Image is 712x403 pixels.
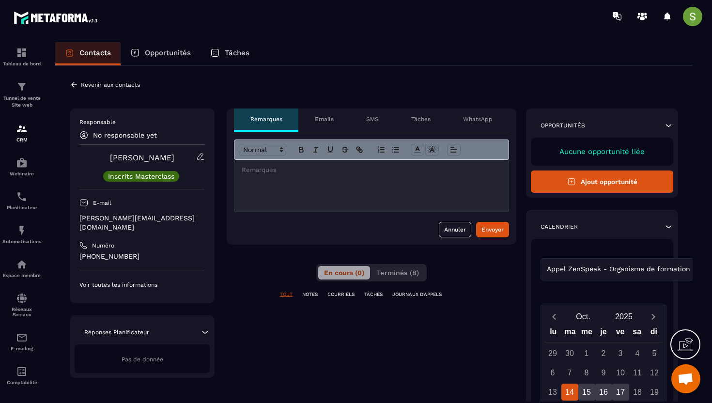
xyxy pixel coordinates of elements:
[545,310,563,323] button: Previous month
[16,157,28,169] img: automations
[55,42,121,65] a: Contacts
[2,346,41,351] p: E-mailing
[327,291,355,298] p: COURRIELS
[562,325,579,342] div: ma
[531,170,673,193] button: Ajout opportunité
[315,115,334,123] p: Emails
[541,223,578,231] p: Calendrier
[93,199,111,207] p: E-mail
[280,291,293,298] p: TOUT
[544,384,561,401] div: 13
[2,217,41,251] a: automationsautomationsAutomatisations
[645,325,662,342] div: di
[16,47,28,59] img: formation
[2,171,41,176] p: Webinaire
[595,325,612,342] div: je
[377,269,419,277] span: Terminés (8)
[16,123,28,135] img: formation
[81,81,140,88] p: Revenir aux contacts
[110,153,174,162] a: [PERSON_NAME]
[2,40,41,74] a: formationformationTableau de bord
[122,356,163,363] span: Pas de donnée
[318,266,370,279] button: En cours (0)
[2,285,41,325] a: social-networksocial-networkRéseaux Sociaux
[92,242,114,249] p: Numéro
[79,214,205,232] p: [PERSON_NAME][EMAIL_ADDRESS][DOMAIN_NAME]
[629,345,646,362] div: 4
[366,115,379,123] p: SMS
[629,364,646,381] div: 11
[629,384,646,401] div: 18
[79,48,111,57] p: Contacts
[79,252,205,261] p: [PHONE_NUMBER]
[563,308,604,325] button: Open months overlay
[629,325,646,342] div: sa
[481,225,504,234] div: Envoyer
[561,364,578,381] div: 7
[371,266,425,279] button: Terminés (8)
[79,281,205,289] p: Voir toutes les informations
[2,74,41,116] a: formationformationTunnel de vente Site web
[476,222,509,237] button: Envoyer
[2,358,41,392] a: accountantaccountantComptabilité
[201,42,259,65] a: Tâches
[93,131,157,139] p: No responsable yet
[108,173,174,180] p: Inscrits Masterclass
[16,259,28,270] img: automations
[16,81,28,93] img: formation
[324,269,364,277] span: En cours (0)
[541,147,664,156] p: Aucune opportunité liée
[561,384,578,401] div: 14
[16,332,28,343] img: email
[364,291,383,298] p: TÂCHES
[544,345,561,362] div: 29
[612,325,629,342] div: ve
[646,364,663,381] div: 12
[644,310,662,323] button: Next month
[79,118,205,126] p: Responsable
[2,251,41,285] a: automationsautomationsEspace membre
[612,384,629,401] div: 17
[578,364,595,381] div: 8
[84,328,149,336] p: Réponses Planificateur
[411,115,431,123] p: Tâches
[16,293,28,304] img: social-network
[612,345,629,362] div: 3
[14,9,101,27] img: logo
[2,205,41,210] p: Planificateur
[2,307,41,317] p: Réseaux Sociaux
[595,384,612,401] div: 16
[2,150,41,184] a: automationsautomationsWebinaire
[16,366,28,377] img: accountant
[595,364,612,381] div: 9
[2,95,41,108] p: Tunnel de vente Site web
[16,191,28,202] img: scheduler
[2,239,41,244] p: Automatisations
[578,384,595,401] div: 15
[302,291,318,298] p: NOTES
[604,308,644,325] button: Open years overlay
[2,273,41,278] p: Espace membre
[2,184,41,217] a: schedulerschedulerPlanificateur
[439,222,471,237] button: Annuler
[145,48,191,57] p: Opportunités
[2,325,41,358] a: emailemailE-mailing
[544,264,692,275] span: Appel ZenSpeak - Organisme de formation
[2,116,41,150] a: formationformationCRM
[2,137,41,142] p: CRM
[692,264,699,275] input: Search for option
[225,48,249,57] p: Tâches
[2,61,41,66] p: Tableau de bord
[541,122,585,129] p: Opportunités
[250,115,282,123] p: Remarques
[544,364,561,381] div: 6
[578,325,595,342] div: me
[121,42,201,65] a: Opportunités
[561,345,578,362] div: 30
[595,345,612,362] div: 2
[16,225,28,236] img: automations
[463,115,493,123] p: WhatsApp
[646,384,663,401] div: 19
[2,380,41,385] p: Comptabilité
[646,345,663,362] div: 5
